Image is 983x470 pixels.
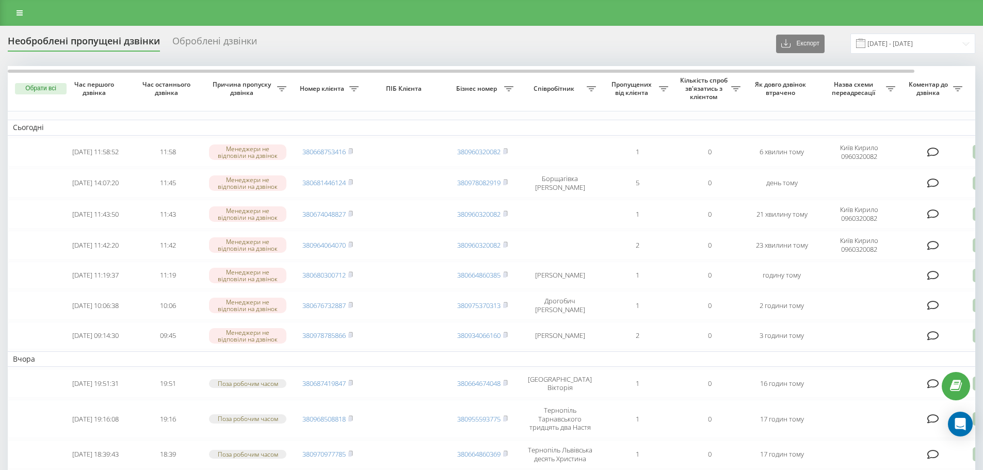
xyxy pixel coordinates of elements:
td: 2 години тому [746,291,818,320]
span: Час першого дзвінка [68,80,123,96]
td: Тернопіль Львівська десять Христина [519,440,601,469]
td: 11:58 [132,138,204,167]
td: Київ Кирило 0960320082 [818,200,900,229]
td: 0 [673,200,746,229]
td: [DATE] 11:19:37 [59,262,132,289]
td: 1 [601,369,673,398]
td: 2 [601,231,673,260]
div: Поза робочим часом [209,379,286,388]
td: [DATE] 09:14:30 [59,322,132,349]
td: 10:06 [132,291,204,320]
a: 380960320082 [457,147,501,156]
td: [DATE] 11:58:52 [59,138,132,167]
span: Співробітник [524,85,587,93]
span: Кількість спроб зв'язатись з клієнтом [679,76,731,101]
a: 380664860385 [457,270,501,280]
a: 380960320082 [457,209,501,219]
span: Номер клієнта [297,85,349,93]
div: Менеджери не відповіли на дзвінок [209,268,286,283]
a: 380676732887 [302,301,346,310]
td: [DATE] 18:39:43 [59,440,132,469]
button: Експорт [776,35,825,53]
td: [DATE] 19:51:31 [59,369,132,398]
div: Необроблені пропущені дзвінки [8,36,160,52]
a: 380960320082 [457,240,501,250]
span: Як довго дзвінок втрачено [754,80,810,96]
td: 0 [673,440,746,469]
td: [PERSON_NAME] [519,322,601,349]
td: 1 [601,440,673,469]
a: 380664860369 [457,449,501,459]
div: Оброблені дзвінки [172,36,257,52]
td: Борщагівка [PERSON_NAME] [519,169,601,198]
td: 18:39 [132,440,204,469]
span: Час останнього дзвінка [140,80,196,96]
td: [DATE] 11:42:20 [59,231,132,260]
a: 380934066160 [457,331,501,340]
div: Менеджери не відповіли на дзвінок [209,175,286,191]
a: 380680300712 [302,270,346,280]
td: 0 [673,400,746,437]
td: [GEOGRAPHIC_DATA] Вікторія [519,369,601,398]
div: Менеджери не відповіли на дзвінок [209,328,286,344]
td: Тернопіль Тарнавського тридцять два Настя [519,400,601,437]
td: 0 [673,138,746,167]
td: 19:51 [132,369,204,398]
div: Менеджери не відповіли на дзвінок [209,206,286,222]
td: Київ Кирило 0960320082 [818,231,900,260]
td: 5 [601,169,673,198]
td: 1 [601,291,673,320]
a: 380681446124 [302,178,346,187]
td: [DATE] 19:16:08 [59,400,132,437]
a: 380664674048 [457,379,501,388]
td: 11:45 [132,169,204,198]
td: 21 хвилину тому [746,200,818,229]
a: 380975370313 [457,301,501,310]
td: 0 [673,369,746,398]
td: 0 [673,262,746,289]
div: Менеджери не відповіли на дзвінок [209,298,286,313]
div: Менеджери не відповіли на дзвінок [209,144,286,160]
td: 0 [673,231,746,260]
td: 2 [601,322,673,349]
td: 17 годин тому [746,400,818,437]
a: 380674048827 [302,209,346,219]
td: 11:42 [132,231,204,260]
td: день тому [746,169,818,198]
td: 6 хвилин тому [746,138,818,167]
a: 380668753416 [302,147,346,156]
td: 11:19 [132,262,204,289]
td: 3 години тому [746,322,818,349]
div: Open Intercom Messenger [948,412,973,436]
td: 0 [673,322,746,349]
td: 1 [601,262,673,289]
td: годину тому [746,262,818,289]
a: 380964064070 [302,240,346,250]
span: Пропущених від клієнта [606,80,659,96]
a: 380978082919 [457,178,501,187]
span: Назва схеми переадресації [823,80,886,96]
td: 16 годин тому [746,369,818,398]
span: Бізнес номер [452,85,504,93]
td: 19:16 [132,400,204,437]
td: 09:45 [132,322,204,349]
td: Київ Кирило 0960320082 [818,138,900,167]
td: [DATE] 11:43:50 [59,200,132,229]
td: Дрогобич [PERSON_NAME] [519,291,601,320]
a: 380970977785 [302,449,346,459]
button: Обрати всі [15,83,67,94]
td: [PERSON_NAME] [519,262,601,289]
td: 0 [673,169,746,198]
a: 380978785866 [302,331,346,340]
td: 11:43 [132,200,204,229]
a: 380955593775 [457,414,501,424]
td: 1 [601,138,673,167]
td: 17 годин тому [746,440,818,469]
td: [DATE] 10:06:38 [59,291,132,320]
td: 1 [601,400,673,437]
div: Менеджери не відповіли на дзвінок [209,237,286,253]
span: Причина пропуску дзвінка [209,80,277,96]
td: 23 хвилини тому [746,231,818,260]
div: Поза робочим часом [209,414,286,423]
span: Коментар до дзвінка [906,80,953,96]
